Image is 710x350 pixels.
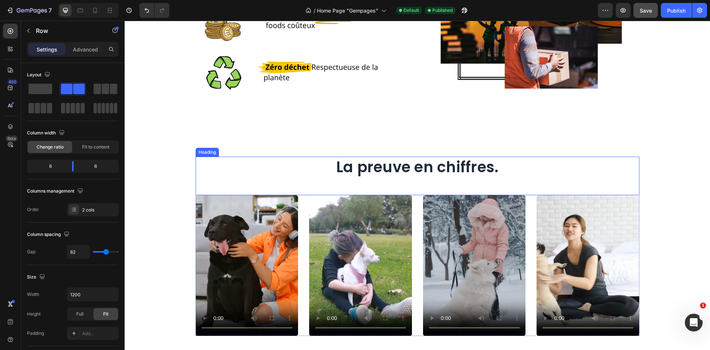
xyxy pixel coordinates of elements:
[27,70,52,80] div: Layout
[82,144,109,150] span: Fit to content
[633,3,658,18] button: Save
[76,311,84,317] span: Full
[67,245,89,259] input: Auto
[640,7,652,14] span: Save
[82,330,117,337] div: Add...
[432,7,453,14] span: Published
[317,7,378,14] span: Home Page "Gempages"
[103,311,108,317] span: Fit
[27,186,85,196] div: Columns management
[403,7,419,14] span: Default
[3,3,55,18] button: 7
[80,161,117,171] div: 6
[67,288,118,301] input: Auto
[27,230,71,240] div: Column spacing
[27,128,66,138] div: Column width
[298,174,401,315] video: Video
[125,21,710,350] iframe: Design area
[71,136,515,157] h2: La preuve en chiffres.
[72,128,93,135] div: Heading
[128,40,281,63] img: gempages_584826131627115077-8b0f7d0e-2a12-41a4-8e45-52928c210373.svg
[27,311,41,317] div: Height
[27,330,44,337] div: Padding
[27,272,47,282] div: Size
[37,144,64,150] span: Change ratio
[73,46,98,53] p: Advanced
[48,6,52,15] p: 7
[6,136,18,141] div: Beta
[185,174,287,315] video: Video
[314,7,315,14] span: /
[667,7,686,14] div: Publish
[412,174,515,315] video: Video
[36,26,99,35] p: Row
[71,174,174,315] video: Video
[28,161,66,171] div: 6
[82,207,117,213] div: 2 cols
[685,314,703,331] iframe: Intercom live chat
[37,46,57,53] p: Settings
[139,3,169,18] div: Undo/Redo
[7,79,18,85] div: 450
[27,206,39,213] div: Order
[27,249,35,255] div: Gap
[661,3,692,18] button: Publish
[27,291,39,298] div: Width
[700,303,706,309] span: 1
